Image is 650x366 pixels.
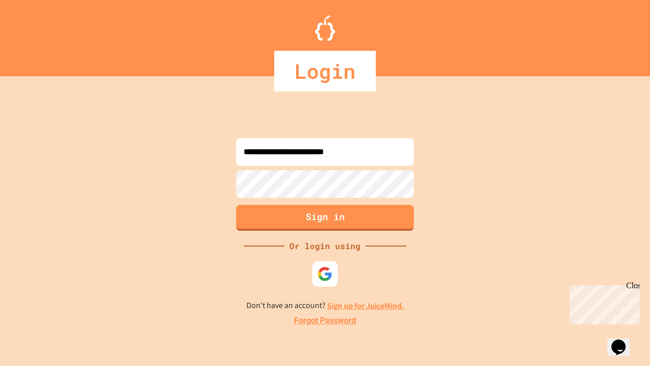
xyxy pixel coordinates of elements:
iframe: chat widget [607,325,640,356]
iframe: chat widget [566,281,640,324]
img: google-icon.svg [317,266,333,282]
a: Forgot Password [294,315,356,327]
a: Sign up for JuiceMind. [327,300,404,311]
img: Logo.svg [315,15,335,41]
div: Login [274,51,376,91]
div: Or login using [284,240,366,252]
div: Chat with us now!Close [4,4,70,65]
p: Don't have an account? [246,299,404,312]
button: Sign in [236,205,414,231]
